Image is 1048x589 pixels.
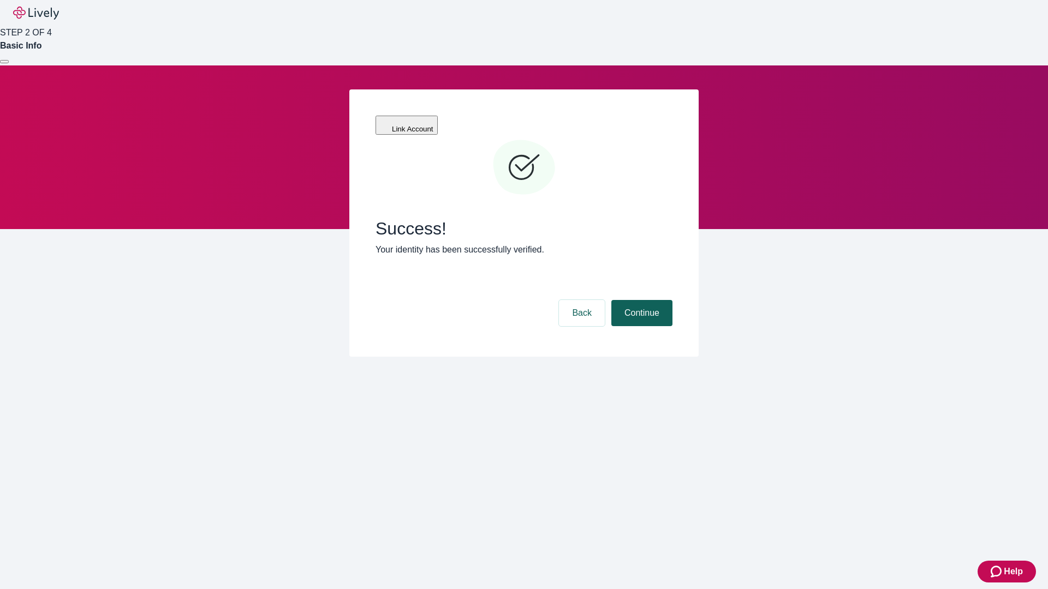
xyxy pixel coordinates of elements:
button: Link Account [376,116,438,135]
span: Help [1004,565,1023,578]
img: Lively [13,7,59,20]
button: Back [559,300,605,326]
span: Success! [376,218,672,239]
button: Zendesk support iconHelp [978,561,1036,582]
p: Your identity has been successfully verified. [376,243,672,256]
svg: Zendesk support icon [991,565,1004,578]
button: Continue [611,300,672,326]
svg: Checkmark icon [491,135,557,201]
